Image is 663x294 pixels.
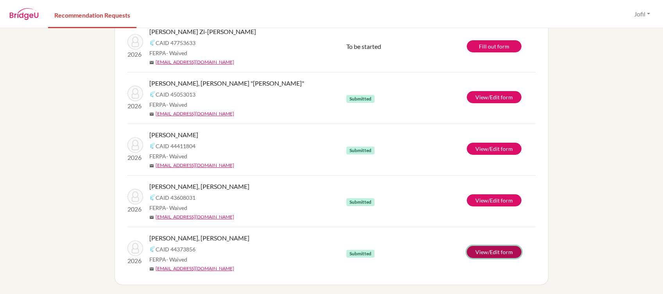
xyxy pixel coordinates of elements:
p: 2026 [127,101,143,111]
span: [PERSON_NAME], [PERSON_NAME] [149,233,249,243]
p: 2026 [127,204,143,214]
p: 2026 [127,50,143,59]
span: FERPA [149,49,187,57]
span: [PERSON_NAME] Zi-[PERSON_NAME] [149,27,256,36]
span: mail [149,112,154,117]
a: [EMAIL_ADDRESS][DOMAIN_NAME] [156,213,234,220]
a: [EMAIL_ADDRESS][DOMAIN_NAME] [156,162,234,169]
span: CAID 44373856 [156,245,195,253]
p: 2026 [127,256,143,265]
span: CAID 44411804 [156,142,195,150]
span: - Waived [166,153,187,160]
button: Jofil [631,7,654,22]
span: mail [149,215,154,220]
a: [EMAIL_ADDRESS][DOMAIN_NAME] [156,59,234,66]
span: FERPA [149,152,187,160]
span: FERPA [149,204,187,212]
a: View/Edit form [467,91,521,103]
span: - Waived [166,204,187,211]
span: Submitted [346,147,375,154]
img: Common App logo [149,246,156,252]
img: Liu, Evelyn Zi-Tang [127,34,143,50]
span: [PERSON_NAME], [PERSON_NAME] "[PERSON_NAME]" [149,79,304,88]
a: Recommendation Requests [48,1,136,28]
span: - Waived [166,50,187,56]
a: Fill out form [467,40,521,52]
span: mail [149,163,154,168]
a: View/Edit form [467,246,521,258]
span: CAID 43608031 [156,194,195,202]
span: FERPA [149,255,187,264]
span: FERPA [149,100,187,109]
span: - Waived [166,101,187,108]
a: View/Edit form [467,143,521,155]
img: Common App logo [149,194,156,201]
a: [EMAIL_ADDRESS][DOMAIN_NAME] [156,110,234,117]
span: Submitted [346,198,375,206]
span: CAID 47753633 [156,39,195,47]
img: Chiang, Yu Jen "Jenny" [127,86,143,101]
span: Submitted [346,95,375,103]
span: [PERSON_NAME] [149,130,198,140]
img: Luna, Mia Isabella [127,240,143,256]
a: [EMAIL_ADDRESS][DOMAIN_NAME] [156,265,234,272]
img: BridgeU logo [9,8,39,20]
span: - Waived [166,256,187,263]
span: [PERSON_NAME], [PERSON_NAME] [149,182,249,191]
img: Lin, Emma [127,137,143,153]
span: mail [149,60,154,65]
span: Submitted [346,250,375,258]
img: Common App logo [149,91,156,97]
span: To be started [346,43,381,50]
a: View/Edit form [467,194,521,206]
img: Common App logo [149,143,156,149]
span: mail [149,267,154,271]
p: 2026 [127,153,143,162]
img: Hsu, Eagan Ting-Wei [127,189,143,204]
img: Common App logo [149,39,156,46]
span: CAID 45053013 [156,90,195,99]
